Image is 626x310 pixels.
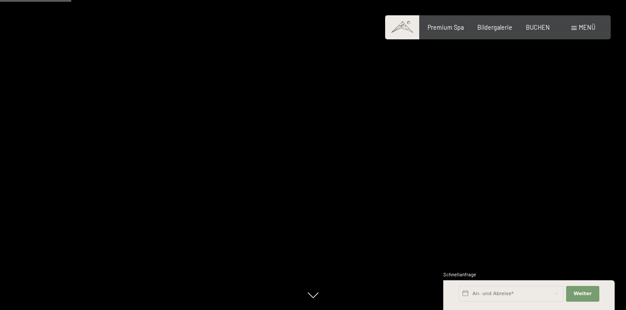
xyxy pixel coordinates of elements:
[579,24,595,31] span: Menü
[443,272,476,277] span: Schnellanfrage
[526,24,550,31] a: BUCHEN
[477,24,512,31] a: Bildergalerie
[566,286,599,302] button: Weiter
[428,24,464,31] a: Premium Spa
[574,290,592,297] span: Weiter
